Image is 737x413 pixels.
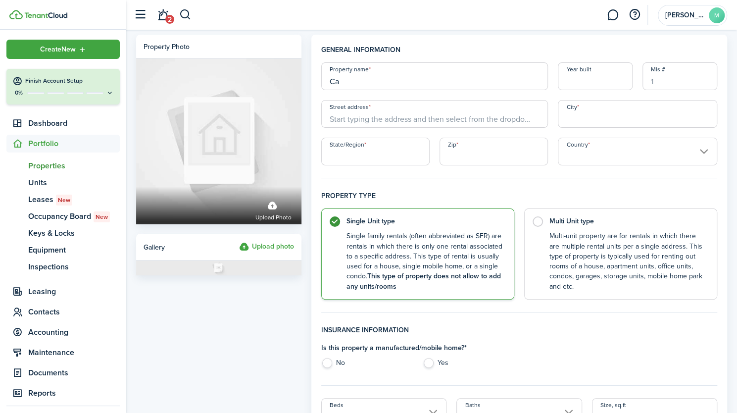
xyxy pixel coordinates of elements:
[136,260,301,275] img: Photo placeholder
[321,100,548,128] input: Start typing the address and then select from the dropdown
[6,384,120,402] a: Reports
[346,271,501,291] b: This type of property does not allow to add any units/rooms
[96,212,108,221] span: New
[321,325,717,343] h4: Insurance information
[6,258,120,275] a: Inspections
[709,7,725,23] avatar-text: M
[603,2,622,28] a: Messaging
[255,197,292,223] label: Upload photo
[6,225,120,242] a: Keys & Locks
[28,306,120,318] span: Contacts
[6,69,120,104] button: Finish Account Setup0%
[28,117,120,129] span: Dashboard
[28,347,120,359] span: Maintenance
[40,46,76,53] span: Create New
[321,358,413,373] label: No
[28,261,120,273] span: Inspections
[321,343,514,353] h4: Is this property a manufactured/mobile home? *
[28,326,120,338] span: Accounting
[423,358,514,373] label: Yes
[626,6,643,23] button: Open resource center
[28,367,120,379] span: Documents
[346,216,504,226] control-radio-card-title: Single Unit type
[144,42,190,52] div: Property photo
[6,157,120,174] a: Properties
[28,138,120,150] span: Portfolio
[28,177,120,189] span: Units
[6,40,120,59] button: Open menu
[6,191,120,208] a: LeasesNew
[28,286,120,298] span: Leasing
[346,231,504,292] control-radio-card-description: Single family rentals (often abbreviated as SFR) are rentals in which there is only one rental as...
[28,210,120,222] span: Occupancy Board
[28,227,120,239] span: Keys & Locks
[179,6,192,23] button: Search
[12,89,25,97] p: 0%
[321,45,717,62] h4: General information
[144,242,165,253] span: Gallery
[9,10,23,19] img: TenantCloud
[24,12,67,18] img: TenantCloud
[255,213,292,223] span: Upload photo
[665,12,705,19] span: matthew
[28,387,120,399] span: Reports
[321,191,717,208] h4: Property type
[549,216,707,226] control-radio-card-title: Multi Unit type
[6,242,120,258] a: Equipment
[6,174,120,191] a: Units
[165,15,174,24] span: 2
[28,244,120,256] span: Equipment
[58,196,70,205] span: New
[25,77,114,85] h4: Finish Account Setup
[6,208,120,225] a: Occupancy BoardNew
[153,2,172,28] a: Notifications
[28,160,120,172] span: Properties
[642,62,717,90] input: 1
[28,194,120,206] span: Leases
[131,5,149,24] button: Open sidebar
[549,231,707,292] control-radio-card-description: Multi-unit property are for rentals in which there are multiple rental units per a single address...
